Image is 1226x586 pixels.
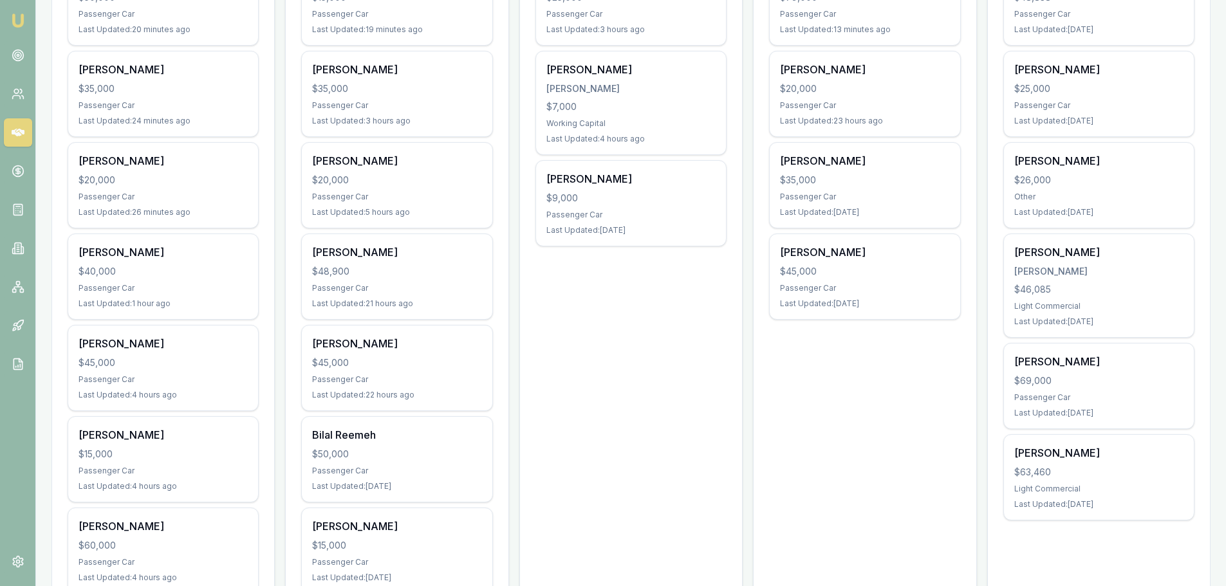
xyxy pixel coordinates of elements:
[312,390,481,400] div: Last Updated: 22 hours ago
[312,466,481,476] div: Passenger Car
[546,134,716,144] div: Last Updated: 4 hours ago
[312,24,481,35] div: Last Updated: 19 minutes ago
[79,244,248,260] div: [PERSON_NAME]
[1014,24,1184,35] div: Last Updated: [DATE]
[546,118,716,129] div: Working Capital
[780,265,949,278] div: $45,000
[1014,244,1184,260] div: [PERSON_NAME]
[79,481,248,491] div: Last Updated: 4 hours ago
[312,265,481,278] div: $48,900
[780,192,949,202] div: Passenger Car
[79,336,248,351] div: [PERSON_NAME]
[1014,265,1184,278] div: [PERSON_NAME]
[79,100,248,111] div: Passenger Car
[1014,374,1184,387] div: $69,000
[79,9,248,19] div: Passenger Car
[1014,82,1184,95] div: $25,000
[546,100,716,113] div: $7,000
[79,265,248,278] div: $40,000
[79,283,248,293] div: Passenger Car
[312,481,481,491] div: Last Updated: [DATE]
[1014,283,1184,296] div: $46,085
[1014,116,1184,126] div: Last Updated: [DATE]
[780,207,949,217] div: Last Updated: [DATE]
[79,572,248,583] div: Last Updated: 4 hours ago
[780,283,949,293] div: Passenger Car
[1014,484,1184,494] div: Light Commercial
[79,62,248,77] div: [PERSON_NAME]
[546,9,716,19] div: Passenger Car
[79,390,248,400] div: Last Updated: 4 hours ago
[1014,153,1184,169] div: [PERSON_NAME]
[780,153,949,169] div: [PERSON_NAME]
[79,192,248,202] div: Passenger Car
[546,24,716,35] div: Last Updated: 3 hours ago
[1014,466,1184,479] div: $63,460
[1014,207,1184,217] div: Last Updated: [DATE]
[780,24,949,35] div: Last Updated: 13 minutes ago
[79,356,248,369] div: $45,000
[1014,62,1184,77] div: [PERSON_NAME]
[79,298,248,309] div: Last Updated: 1 hour ago
[312,244,481,260] div: [PERSON_NAME]
[780,9,949,19] div: Passenger Car
[1014,392,1184,403] div: Passenger Car
[312,448,481,461] div: $50,000
[312,572,481,583] div: Last Updated: [DATE]
[1014,316,1184,327] div: Last Updated: [DATE]
[546,210,716,220] div: Passenger Car
[1014,174,1184,187] div: $26,000
[312,192,481,202] div: Passenger Car
[312,336,481,351] div: [PERSON_NAME]
[312,153,481,169] div: [PERSON_NAME]
[312,374,481,385] div: Passenger Car
[79,24,248,35] div: Last Updated: 20 minutes ago
[312,116,481,126] div: Last Updated: 3 hours ago
[1014,499,1184,509] div: Last Updated: [DATE]
[312,557,481,567] div: Passenger Car
[79,116,248,126] div: Last Updated: 24 minutes ago
[312,9,481,19] div: Passenger Car
[312,62,481,77] div: [PERSON_NAME]
[780,174,949,187] div: $35,000
[79,518,248,534] div: [PERSON_NAME]
[312,427,481,443] div: Bilal Reemeh
[780,62,949,77] div: [PERSON_NAME]
[1014,301,1184,311] div: Light Commercial
[546,225,716,235] div: Last Updated: [DATE]
[312,207,481,217] div: Last Updated: 5 hours ago
[312,82,481,95] div: $35,000
[312,283,481,293] div: Passenger Car
[79,557,248,567] div: Passenger Car
[1014,192,1184,202] div: Other
[1014,445,1184,461] div: [PERSON_NAME]
[79,82,248,95] div: $35,000
[780,100,949,111] div: Passenger Car
[546,62,716,77] div: [PERSON_NAME]
[1014,100,1184,111] div: Passenger Car
[10,13,26,28] img: emu-icon-u.png
[79,427,248,443] div: [PERSON_NAME]
[1014,408,1184,418] div: Last Updated: [DATE]
[312,356,481,369] div: $45,000
[312,174,481,187] div: $20,000
[312,100,481,111] div: Passenger Car
[312,298,481,309] div: Last Updated: 21 hours ago
[79,153,248,169] div: [PERSON_NAME]
[546,192,716,205] div: $9,000
[312,539,481,552] div: $15,000
[546,171,716,187] div: [PERSON_NAME]
[546,82,716,95] div: [PERSON_NAME]
[79,174,248,187] div: $20,000
[780,82,949,95] div: $20,000
[780,298,949,309] div: Last Updated: [DATE]
[79,374,248,385] div: Passenger Car
[780,244,949,260] div: [PERSON_NAME]
[780,116,949,126] div: Last Updated: 23 hours ago
[1014,9,1184,19] div: Passenger Car
[79,466,248,476] div: Passenger Car
[1014,354,1184,369] div: [PERSON_NAME]
[79,207,248,217] div: Last Updated: 26 minutes ago
[312,518,481,534] div: [PERSON_NAME]
[79,539,248,552] div: $60,000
